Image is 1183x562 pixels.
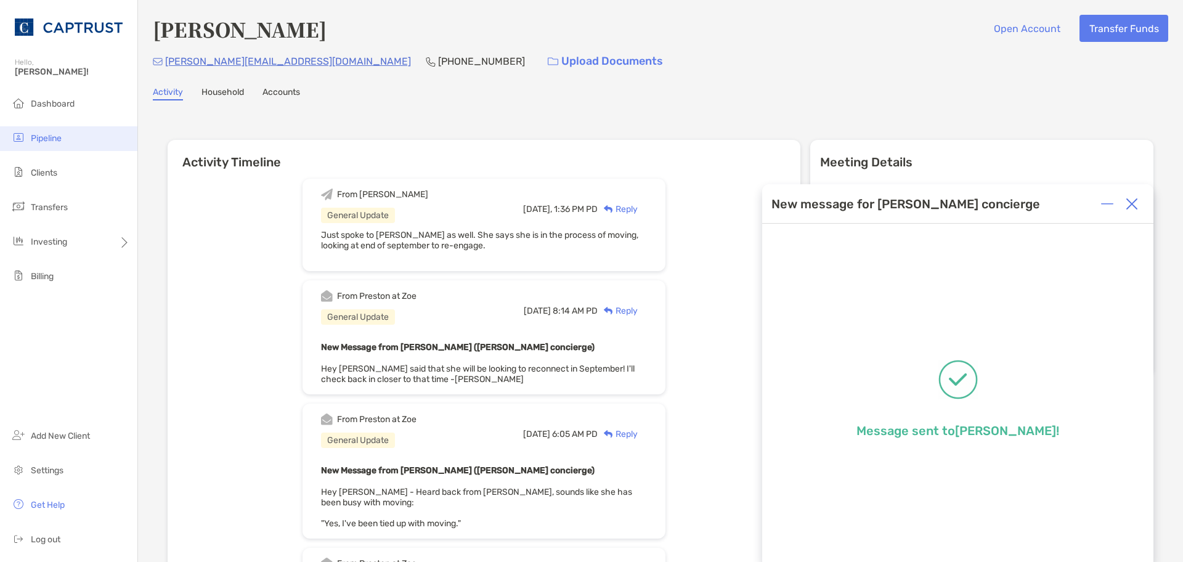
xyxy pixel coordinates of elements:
[321,309,395,325] div: General Update
[1079,15,1168,42] button: Transfer Funds
[321,230,638,251] span: Just spoke to [PERSON_NAME] as well. She says she is in the process of moving, looking at end of ...
[938,360,978,399] img: Message successfully sent
[337,291,417,301] div: From Preston at Zoe
[15,67,130,77] span: [PERSON_NAME]!
[31,431,90,441] span: Add New Client
[540,48,671,75] a: Upload Documents
[856,423,1059,438] p: Message sent to [PERSON_NAME] !
[1126,198,1138,210] img: Close
[11,428,26,442] img: add_new_client icon
[552,429,598,439] span: 6:05 AM PD
[11,96,26,110] img: dashboard icon
[548,57,558,66] img: button icon
[321,433,395,448] div: General Update
[31,202,68,213] span: Transfers
[524,306,551,316] span: [DATE]
[337,189,428,200] div: From [PERSON_NAME]
[604,205,613,213] img: Reply icon
[598,304,638,317] div: Reply
[553,306,598,316] span: 8:14 AM PD
[523,204,552,214] span: [DATE],
[31,237,67,247] span: Investing
[31,534,60,545] span: Log out
[554,204,598,214] span: 1:36 PM PD
[321,465,595,476] b: New Message from [PERSON_NAME] ([PERSON_NAME] concierge)
[598,428,638,441] div: Reply
[31,500,65,510] span: Get Help
[321,342,595,352] b: New Message from [PERSON_NAME] ([PERSON_NAME] concierge)
[31,465,63,476] span: Settings
[11,234,26,248] img: investing icon
[598,203,638,216] div: Reply
[153,58,163,65] img: Email Icon
[321,364,635,385] span: Hey [PERSON_NAME] said that she will be looking to reconnect in September! I'll check back in clo...
[11,268,26,283] img: billing icon
[31,168,57,178] span: Clients
[337,414,417,425] div: From Preston at Zoe
[523,429,550,439] span: [DATE]
[165,54,411,69] p: [PERSON_NAME][EMAIL_ADDRESS][DOMAIN_NAME]
[11,531,26,546] img: logout icon
[321,487,632,529] span: Hey [PERSON_NAME] - Heard back from [PERSON_NAME], sounds like she has been busy with moving: "Ye...
[11,462,26,477] img: settings icon
[153,87,183,100] a: Activity
[438,54,525,69] p: [PHONE_NUMBER]
[321,189,333,200] img: Event icon
[984,15,1070,42] button: Open Account
[15,5,123,49] img: CAPTRUST Logo
[820,155,1144,170] p: Meeting Details
[11,165,26,179] img: clients icon
[11,497,26,511] img: get-help icon
[153,15,327,43] h4: [PERSON_NAME]
[201,87,244,100] a: Household
[426,57,436,67] img: Phone Icon
[604,307,613,315] img: Reply icon
[262,87,300,100] a: Accounts
[31,271,54,282] span: Billing
[321,413,333,425] img: Event icon
[31,133,62,144] span: Pipeline
[321,290,333,302] img: Event icon
[31,99,75,109] span: Dashboard
[168,140,800,169] h6: Activity Timeline
[1101,198,1113,210] img: Expand or collapse
[11,130,26,145] img: pipeline icon
[771,197,1040,211] div: New message for [PERSON_NAME] concierge
[604,430,613,438] img: Reply icon
[321,208,395,223] div: General Update
[11,199,26,214] img: transfers icon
